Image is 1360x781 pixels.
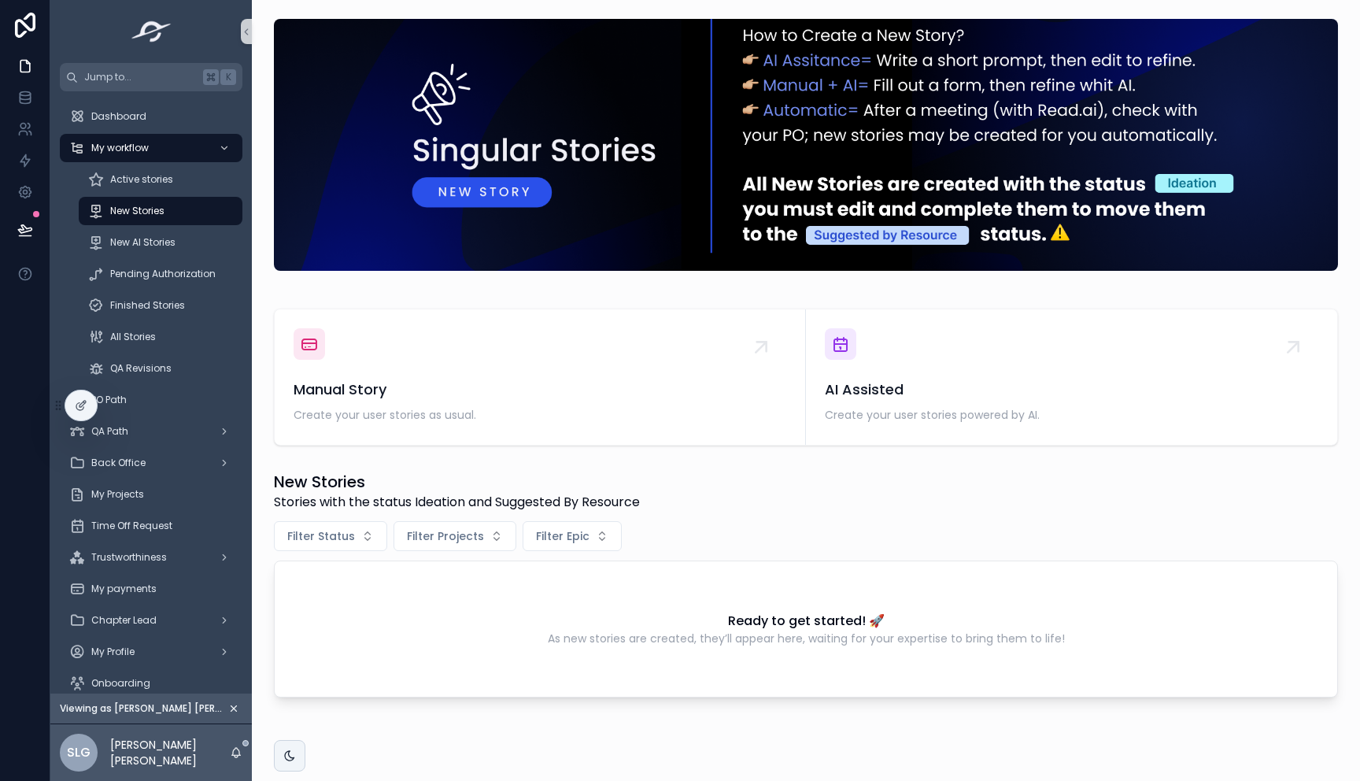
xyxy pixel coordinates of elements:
a: My payments [60,575,242,603]
span: AI Assisted [825,379,1318,401]
span: Onboarding [91,677,150,690]
button: Select Button [523,521,622,551]
span: Filter Status [287,528,355,544]
button: Select Button [274,521,387,551]
span: Jump to... [84,71,197,83]
span: Active stories [110,173,173,186]
h1: New Stories [274,471,640,493]
a: Active stories [79,165,242,194]
a: New AI Stories [79,228,242,257]
img: App logo [127,19,176,44]
span: Filter Projects [407,528,484,544]
span: QA Path [91,425,128,438]
span: Back Office [91,457,146,469]
span: My Projects [91,488,144,501]
a: Back Office [60,449,242,477]
a: My Profile [60,638,242,666]
a: Onboarding [60,669,242,698]
a: QA Revisions [79,354,242,383]
span: Stories with the status Ideation and Suggested By Resource [274,493,640,512]
span: As new stories are created, they’ll appear here, waiting for your expertise to bring them to life! [548,631,1065,646]
span: SLG [67,743,91,762]
span: All Stories [110,331,156,343]
span: Time Off Request [91,520,172,532]
a: All Stories [79,323,242,351]
a: Trustworthiness [60,543,242,572]
span: Chapter Lead [91,614,157,627]
a: Dashboard [60,102,242,131]
span: My workflow [91,142,149,154]
a: Chapter Lead [60,606,242,635]
span: New AI Stories [110,236,176,249]
a: New Stories [79,197,242,225]
a: My Projects [60,480,242,509]
span: Pending Authorization [110,268,216,280]
span: PO Path [91,394,127,406]
button: Jump to...K [60,63,242,91]
a: Finished Stories [79,291,242,320]
span: Trustworthiness [91,551,167,564]
span: Viewing as [PERSON_NAME] [PERSON_NAME] [60,702,225,715]
a: Manual StoryCreate your user stories as usual. [275,309,806,445]
div: scrollable content [50,91,252,694]
span: New Stories [110,205,164,217]
a: Time Off Request [60,512,242,540]
span: Dashboard [91,110,146,123]
h2: Ready to get started! 🚀 [728,612,885,631]
span: Filter Epic [536,528,589,544]
a: Pending Authorization [79,260,242,288]
span: My Profile [91,646,135,658]
a: QA Path [60,417,242,446]
span: Create your user stories powered by AI. [825,407,1318,423]
span: Manual Story [294,379,786,401]
span: K [222,71,235,83]
a: AI AssistedCreate your user stories powered by AI. [806,309,1337,445]
span: Create your user stories as usual. [294,407,786,423]
p: [PERSON_NAME] [PERSON_NAME] [110,737,230,768]
button: Select Button [394,521,516,551]
span: Finished Stories [110,299,185,312]
a: PO Path [60,386,242,414]
span: QA Revisions [110,362,172,375]
a: My workflow [60,134,242,162]
span: My payments [91,583,157,595]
